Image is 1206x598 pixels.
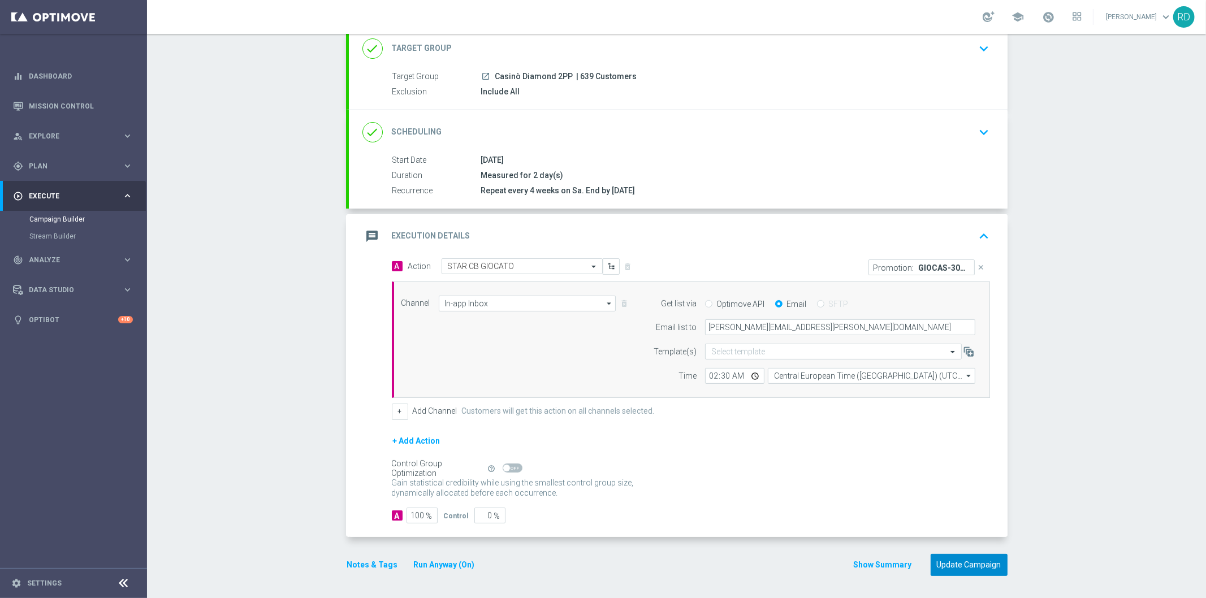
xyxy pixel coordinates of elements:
div: Mission Control [12,102,133,111]
div: A [392,510,403,521]
i: keyboard_arrow_down [976,40,993,57]
span: % [494,512,500,521]
div: Mission Control [13,91,133,121]
h2: Scheduling [392,127,442,137]
button: person_search Explore keyboard_arrow_right [12,132,133,141]
label: Customers will get this action on all channels selected. [462,406,655,416]
button: gps_fixed Plan keyboard_arrow_right [12,162,133,171]
div: Dashboard [13,61,133,91]
button: help_outline [487,462,503,475]
div: Control Group Optimization [392,459,487,478]
button: equalizer Dashboard [12,72,133,81]
label: Exclusion [392,87,481,97]
i: gps_fixed [13,161,23,171]
div: RD [1173,6,1195,28]
i: settings [11,578,21,588]
span: | 639 Customers [577,72,637,82]
input: Enter email address, use comma to separate multiple Emails [705,319,975,335]
div: [DATE] [481,154,985,166]
i: keyboard_arrow_right [122,161,133,171]
div: Campaign Builder [29,211,146,228]
label: Template(s) [654,347,697,357]
div: Explore [13,131,122,141]
i: message [362,226,383,246]
a: Dashboard [29,61,133,91]
div: Execute [13,191,122,201]
div: done Target Group keyboard_arrow_down [362,38,994,59]
i: launch [482,72,491,81]
button: track_changes Analyze keyboard_arrow_right [12,255,133,265]
div: GIOCAS-300STAR [868,259,987,275]
h2: Execution Details [392,231,470,241]
a: Settings [27,580,62,587]
button: Data Studio keyboard_arrow_right [12,285,133,294]
label: Channel [401,298,430,308]
span: Casinò Diamond 2PP [495,72,573,82]
button: Notes & Tags [346,558,399,572]
i: keyboard_arrow_right [122,190,133,201]
span: Analyze [29,257,122,263]
label: Add Channel [413,406,457,416]
a: Mission Control [29,91,133,121]
label: Target Group [392,72,481,82]
button: keyboard_arrow_down [975,122,994,143]
a: Stream Builder [29,232,118,241]
p: GIOCAS-300STAR [919,263,970,272]
i: keyboard_arrow_right [122,254,133,265]
i: keyboard_arrow_right [122,131,133,141]
div: Measured for 2 day(s) [481,170,985,181]
i: track_changes [13,255,23,265]
a: Campaign Builder [29,215,118,224]
span: Explore [29,133,122,140]
label: Start Date [392,155,481,166]
i: person_search [13,131,23,141]
div: Optibot [13,305,133,335]
label: Time [678,371,697,381]
button: lightbulb Optibot +10 [12,315,133,324]
div: Data Studio [13,285,122,295]
div: message Execution Details keyboard_arrow_up [362,226,994,247]
h2: Target Group [392,43,452,54]
i: arrow_drop_down [963,369,975,383]
input: Central European Time (Berlin) (UTC +02:00) [768,368,975,384]
div: Include All [481,86,985,97]
button: Run Anyway (On) [413,558,476,572]
span: A [392,261,403,271]
label: Action [408,262,431,271]
span: % [426,512,433,521]
ng-select: STAR CB GIOCATO [442,258,603,274]
label: Email [786,299,806,309]
a: Optibot [29,305,118,335]
span: Plan [29,163,122,170]
label: SFTP [828,299,848,309]
button: + Add Action [392,434,442,448]
button: keyboard_arrow_up [975,226,994,247]
div: play_circle_outline Execute keyboard_arrow_right [12,192,133,201]
i: lightbulb [13,315,23,325]
div: Plan [13,161,122,171]
label: Recurrence [392,186,481,196]
i: done [362,122,383,142]
p: Promotion: [874,263,914,272]
label: Email list to [656,323,697,332]
div: +10 [118,316,133,323]
div: Stream Builder [29,228,146,245]
i: play_circle_outline [13,191,23,201]
button: close [975,259,987,275]
i: help_outline [488,465,496,473]
i: keyboard_arrow_up [976,228,993,245]
label: Duration [392,171,481,181]
input: Select channel [439,296,616,311]
a: [PERSON_NAME]keyboard_arrow_down [1105,8,1173,25]
i: done [362,38,383,59]
div: done Scheduling keyboard_arrow_down [362,122,994,143]
i: equalizer [13,71,23,81]
span: keyboard_arrow_down [1160,11,1172,23]
button: + [392,404,408,419]
i: arrow_drop_down [604,296,615,311]
button: Show Summary [853,558,913,571]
